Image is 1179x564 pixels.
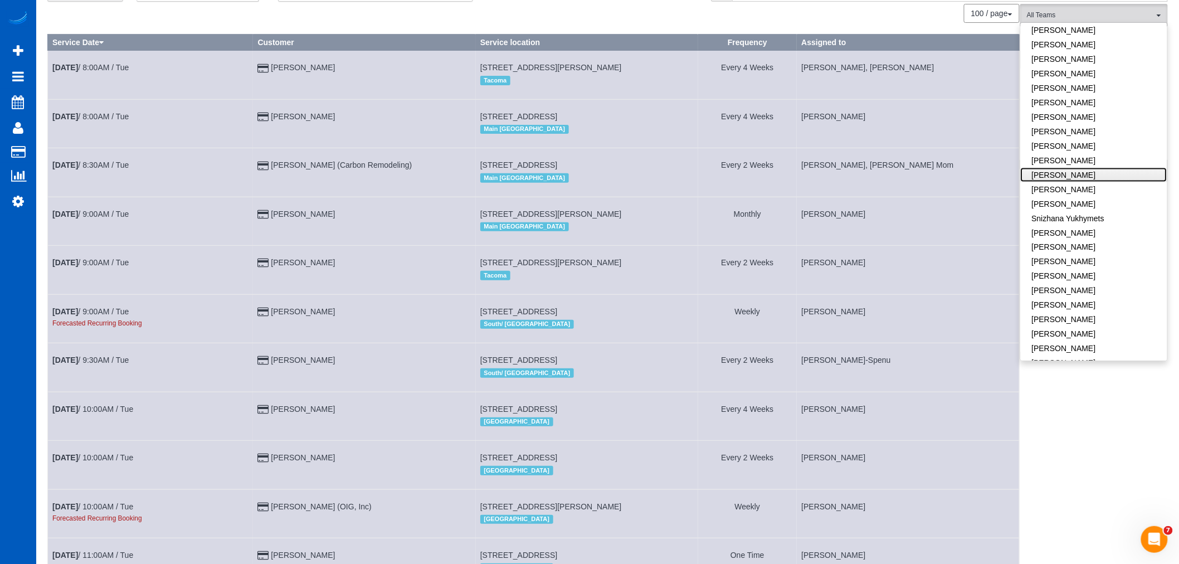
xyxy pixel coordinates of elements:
span: [GEOGRAPHIC_DATA] [480,515,553,524]
td: Customer [253,392,475,440]
td: Customer [253,441,475,489]
b: [DATE] [52,356,78,364]
span: [GEOGRAPHIC_DATA] [480,466,553,475]
span: Main [GEOGRAPHIC_DATA] [480,222,569,231]
a: [PERSON_NAME] [1021,37,1167,52]
span: Tacoma [480,76,510,85]
a: [PERSON_NAME] [1021,269,1167,284]
td: Customer [253,246,475,294]
td: Frequency [698,489,797,538]
th: Service location [476,35,698,51]
i: Credit Card Payment [258,65,269,72]
a: [DATE]/ 9:00AM / Tue [52,258,129,267]
td: Frequency [698,343,797,392]
a: [PERSON_NAME] [271,405,335,414]
span: 7 [1164,526,1173,535]
td: Customer [253,489,475,538]
td: Frequency [698,392,797,440]
a: [PERSON_NAME] [1021,226,1167,240]
a: [PERSON_NAME] [271,551,335,560]
small: Forecasted Recurring Booking [52,319,142,327]
td: Customer [253,294,475,343]
button: 100 / page [964,4,1020,23]
div: Location [480,415,693,429]
a: [PERSON_NAME] [1021,182,1167,197]
td: Customer [253,51,475,99]
a: [DATE]/ 10:00AM / Tue [52,453,133,462]
a: Snizhana Yukhymets [1021,211,1167,226]
a: [PERSON_NAME] [1021,197,1167,211]
button: All Teams [1020,4,1168,27]
a: [DATE]/ 8:00AM / Tue [52,112,129,121]
a: [PERSON_NAME] [1021,298,1167,313]
span: South/ [GEOGRAPHIC_DATA] [480,320,574,329]
i: Credit Card Payment [258,454,269,462]
td: Frequency [698,148,797,197]
td: Service location [476,441,698,489]
a: [PERSON_NAME] [1021,124,1167,139]
div: Location [480,122,693,137]
a: [PERSON_NAME] [1021,240,1167,255]
a: [PERSON_NAME] [1021,139,1167,153]
a: [PERSON_NAME] [1021,23,1167,37]
span: [STREET_ADDRESS] [480,161,557,169]
td: Schedule date [48,148,254,197]
td: Schedule date [48,246,254,294]
b: [DATE] [52,307,78,316]
a: [PERSON_NAME] [1021,52,1167,66]
td: Assigned to [797,343,1019,392]
a: [DATE]/ 9:00AM / Tue [52,307,129,316]
td: Schedule date [48,197,254,245]
a: [PERSON_NAME] [271,258,335,267]
i: Credit Card Payment [258,308,269,316]
td: Assigned to [797,392,1019,440]
a: [PERSON_NAME] [1021,255,1167,269]
div: Location [480,317,693,332]
a: [PERSON_NAME] [1021,356,1167,371]
span: [STREET_ADDRESS] [480,405,557,414]
div: Location [480,220,693,234]
td: Assigned to [797,148,1019,197]
td: Frequency [698,99,797,148]
td: Customer [253,148,475,197]
td: Assigned to [797,99,1019,148]
th: Assigned to [797,35,1019,51]
td: Service location [476,148,698,197]
td: Service location [476,51,698,99]
a: [DATE]/ 10:00AM / Tue [52,405,133,414]
a: [DATE]/ 8:00AM / Tue [52,63,129,72]
a: [PERSON_NAME] [1021,153,1167,168]
td: Assigned to [797,51,1019,99]
td: Service location [476,246,698,294]
a: [PERSON_NAME] [1021,327,1167,342]
img: Automaid Logo [7,11,29,27]
td: Schedule date [48,489,254,538]
div: Location [480,463,693,478]
a: [PERSON_NAME] [1021,66,1167,81]
a: [PERSON_NAME] (Carbon Remodeling) [271,161,412,169]
td: Service location [476,99,698,148]
b: [DATE] [52,210,78,218]
td: Assigned to [797,441,1019,489]
div: Location [480,512,693,527]
td: Frequency [698,294,797,343]
a: [DATE]/ 9:30AM / Tue [52,356,129,364]
a: [PERSON_NAME] [1021,95,1167,110]
td: Assigned to [797,197,1019,245]
td: Schedule date [48,392,254,440]
span: All Teams [1027,11,1154,20]
a: [PERSON_NAME] (OIG, Inc) [271,502,371,511]
a: [PERSON_NAME] [271,356,335,364]
span: Tacoma [480,271,510,280]
td: Service location [476,197,698,245]
td: Schedule date [48,99,254,148]
b: [DATE] [52,63,78,72]
span: [STREET_ADDRESS] [480,356,557,364]
th: Frequency [698,35,797,51]
a: [PERSON_NAME] [271,210,335,218]
div: Location [480,171,693,185]
a: [PERSON_NAME] [271,307,335,316]
span: [STREET_ADDRESS][PERSON_NAME] [480,210,622,218]
a: [PERSON_NAME] [1021,284,1167,298]
ol: All Teams [1020,4,1168,21]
